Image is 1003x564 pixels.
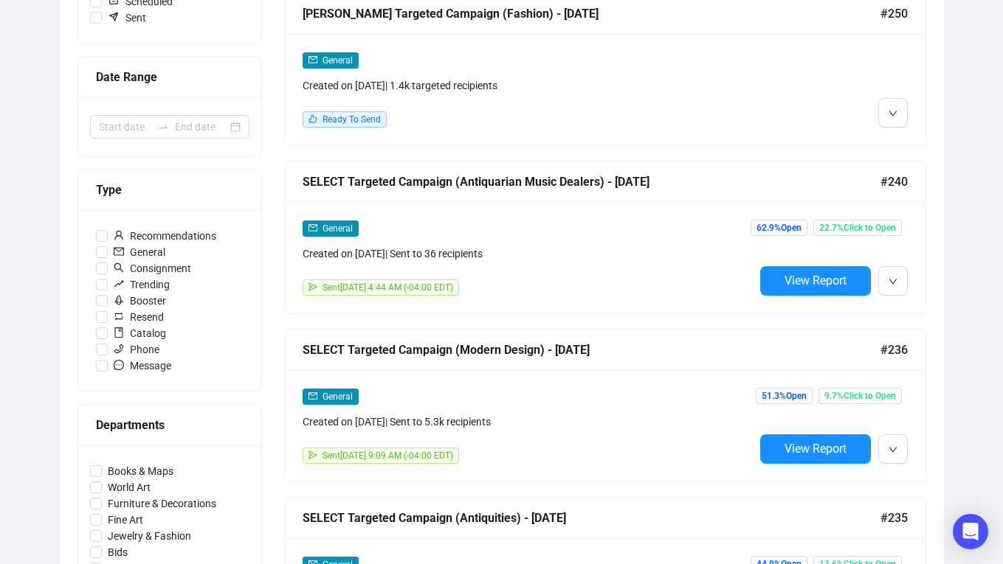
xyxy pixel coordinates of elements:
[880,173,908,191] span: #240
[102,10,152,26] span: Sent
[818,388,902,404] span: 9.7% Click to Open
[323,450,453,461] span: Sent [DATE] 9:09 AM (-04:00 EDT)
[785,274,847,288] span: View Report
[309,282,317,291] span: send
[114,262,124,273] span: search
[323,391,353,402] span: General
[323,114,381,125] span: Ready To Send
[323,223,353,234] span: General
[889,109,897,118] span: down
[108,325,172,341] span: Catalog
[756,388,813,404] span: 51.3% Open
[114,311,124,321] span: retweet
[303,509,880,527] div: SELECT Targeted Campaign (Antiquities) - [DATE]
[114,327,124,338] span: book
[889,445,897,454] span: down
[102,528,197,544] span: Jewelry & Fashion
[284,329,926,482] a: SELECT Targeted Campaign (Modern Design) - [DATE]#236mailGeneralCreated on [DATE]| Sent to 5.3k r...
[323,55,353,66] span: General
[309,391,317,400] span: mail
[323,282,453,293] span: Sent [DATE] 4:44 AM (-04:00 EDT)
[114,344,124,354] span: phone
[102,512,149,528] span: Fine Art
[303,414,754,430] div: Created on [DATE] | Sent to 5.3k recipients
[880,4,908,23] span: #250
[108,276,176,293] span: Trending
[114,230,124,240] span: user
[102,463,179,479] span: Books & Maps
[953,514,988,549] div: Open Intercom Messenger
[114,360,124,370] span: message
[108,260,197,276] span: Consignment
[889,277,897,286] span: down
[96,181,244,199] div: Type
[108,244,171,260] span: General
[284,161,926,314] a: SELECT Targeted Campaign (Antiquarian Music Dealers) - [DATE]#240mailGeneralCreated on [DATE]| Se...
[760,266,871,296] button: View Report
[96,416,244,434] div: Departments
[157,121,169,133] span: to
[114,295,124,305] span: rocket
[303,173,880,191] div: SELECT Targeted Campaign (Antiquarian Music Dealers) - [DATE]
[785,442,847,456] span: View Report
[175,119,227,135] input: End date
[303,4,880,23] div: [PERSON_NAME] Targeted Campaign (Fashion) - [DATE]
[108,341,165,358] span: Phone
[309,223,317,232] span: mail
[303,246,754,262] div: Created on [DATE] | Sent to 36 recipients
[751,220,807,236] span: 62.9% Open
[309,450,317,459] span: send
[309,55,317,64] span: mail
[303,341,880,359] div: SELECT Targeted Campaign (Modern Design) - [DATE]
[108,309,170,325] span: Resend
[102,479,156,495] span: World Art
[99,119,151,135] input: Start date
[102,495,222,512] span: Furniture & Decorations
[157,121,169,133] span: swap-right
[108,228,222,244] span: Recommendations
[303,77,754,94] div: Created on [DATE] | 1.4k targeted recipients
[108,293,172,309] span: Booster
[114,279,124,289] span: rise
[760,434,871,464] button: View Report
[813,220,902,236] span: 22.7% Click to Open
[96,68,244,86] div: Date Range
[102,544,134,560] span: Bids
[108,358,177,374] span: Message
[880,509,908,527] span: #235
[880,341,908,359] span: #236
[309,114,317,123] span: like
[114,246,124,257] span: mail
